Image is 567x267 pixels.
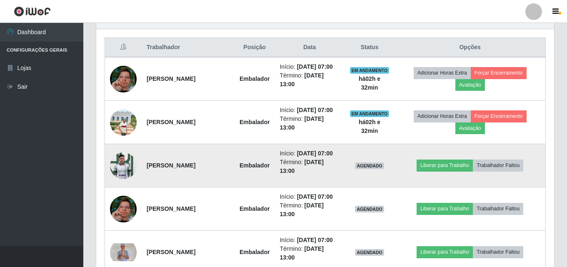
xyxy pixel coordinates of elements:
[280,62,339,71] li: Início:
[417,203,473,215] button: Liberar para Trabalho
[297,193,333,200] time: [DATE] 07:00
[417,246,473,258] button: Liberar para Trabalho
[280,115,339,132] li: Término:
[240,205,270,212] strong: Embalador
[240,119,270,125] strong: Embalador
[147,249,195,255] strong: [PERSON_NAME]
[345,38,395,57] th: Status
[235,38,275,57] th: Posição
[240,249,270,255] strong: Embalador
[280,245,339,262] li: Término:
[395,38,545,57] th: Opções
[350,110,390,117] span: EM ANDAMENTO
[471,110,527,122] button: Forçar Encerramento
[359,119,380,134] strong: há 02 h e 32 min
[359,75,380,91] strong: há 02 h e 32 min
[471,67,527,79] button: Forçar Encerramento
[455,122,485,134] button: Avaliação
[147,162,195,169] strong: [PERSON_NAME]
[414,67,471,79] button: Adicionar Horas Extra
[240,75,270,82] strong: Embalador
[110,148,137,183] img: 1698057093105.jpeg
[297,63,333,70] time: [DATE] 07:00
[280,71,339,89] li: Término:
[147,119,195,125] strong: [PERSON_NAME]
[280,149,339,158] li: Início:
[14,6,51,17] img: CoreUI Logo
[147,75,195,82] strong: [PERSON_NAME]
[297,107,333,113] time: [DATE] 07:00
[350,67,390,74] span: EM ANDAMENTO
[414,110,471,122] button: Adicionar Horas Extra
[355,249,384,256] span: AGENDADO
[280,236,339,245] li: Início:
[455,79,485,91] button: Avaliação
[473,246,523,258] button: Trabalhador Faltou
[142,38,235,57] th: Trabalhador
[110,55,137,103] img: 1673728165855.jpeg
[275,38,344,57] th: Data
[240,162,270,169] strong: Embalador
[297,237,333,243] time: [DATE] 07:00
[110,185,137,233] img: 1673728165855.jpeg
[297,150,333,157] time: [DATE] 07:00
[473,160,523,171] button: Trabalhador Faltou
[473,203,523,215] button: Trabalhador Faltou
[280,158,339,175] li: Término:
[110,109,137,136] img: 1752882089703.jpeg
[147,205,195,212] strong: [PERSON_NAME]
[355,206,384,212] span: AGENDADO
[110,243,137,261] img: 1680193572797.jpeg
[417,160,473,171] button: Liberar para Trabalho
[355,162,384,169] span: AGENDADO
[280,106,339,115] li: Início:
[280,201,339,219] li: Término:
[280,192,339,201] li: Início:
